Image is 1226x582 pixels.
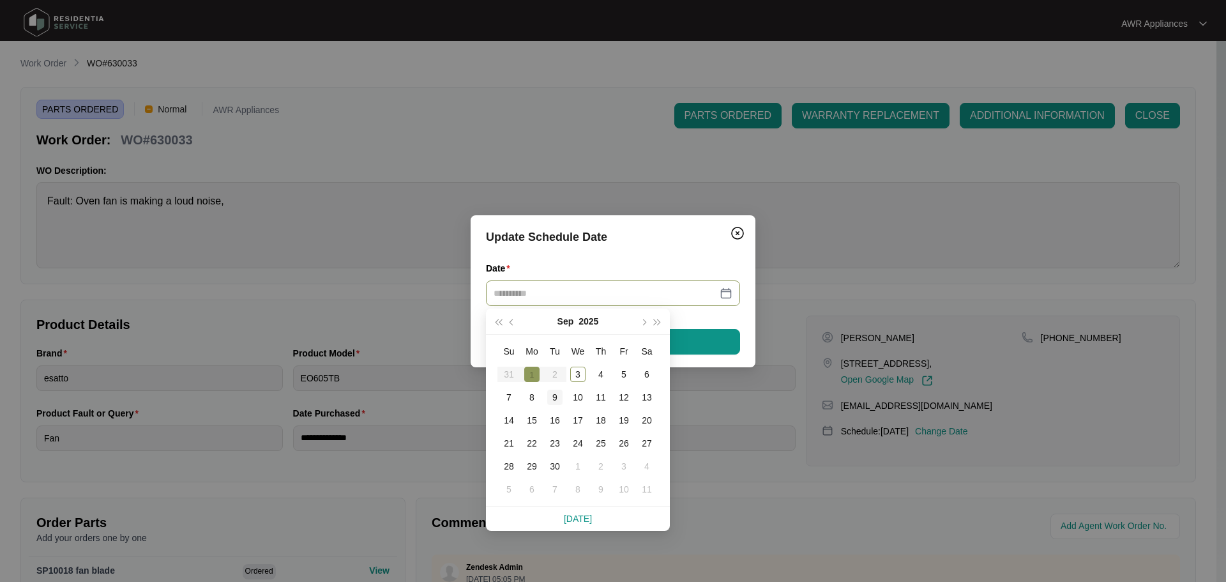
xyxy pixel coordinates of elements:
[497,340,520,363] th: Su
[547,436,563,451] div: 23
[547,459,563,474] div: 30
[593,482,609,497] div: 9
[570,413,586,428] div: 17
[593,459,609,474] div: 2
[727,223,748,243] button: Close
[616,459,632,474] div: 3
[547,482,563,497] div: 7
[501,482,517,497] div: 5
[612,432,635,455] td: 2025-09-26
[497,409,520,432] td: 2025-09-14
[566,363,589,386] td: 2025-09-03
[616,390,632,405] div: 12
[616,413,632,428] div: 19
[570,390,586,405] div: 10
[543,455,566,478] td: 2025-09-30
[543,432,566,455] td: 2025-09-23
[612,478,635,501] td: 2025-10-10
[593,367,609,382] div: 4
[589,340,612,363] th: Th
[497,432,520,455] td: 2025-09-21
[524,459,540,474] div: 29
[635,455,658,478] td: 2025-10-04
[557,309,574,334] button: Sep
[501,436,517,451] div: 21
[639,436,655,451] div: 27
[524,413,540,428] div: 15
[501,413,517,428] div: 14
[520,386,543,409] td: 2025-09-08
[612,363,635,386] td: 2025-09-05
[501,390,517,405] div: 7
[589,363,612,386] td: 2025-09-04
[543,386,566,409] td: 2025-09-09
[635,340,658,363] th: Sa
[566,386,589,409] td: 2025-09-10
[566,432,589,455] td: 2025-09-24
[494,286,717,300] input: Date
[501,459,517,474] div: 28
[486,262,515,275] label: Date
[520,432,543,455] td: 2025-09-22
[497,386,520,409] td: 2025-09-07
[566,340,589,363] th: We
[579,309,598,334] button: 2025
[589,455,612,478] td: 2025-10-02
[547,413,563,428] div: 16
[524,390,540,405] div: 8
[616,482,632,497] div: 10
[589,409,612,432] td: 2025-09-18
[520,478,543,501] td: 2025-10-06
[616,367,632,382] div: 5
[566,455,589,478] td: 2025-10-01
[589,478,612,501] td: 2025-10-09
[639,413,655,428] div: 20
[612,455,635,478] td: 2025-10-03
[593,413,609,428] div: 18
[543,478,566,501] td: 2025-10-07
[612,409,635,432] td: 2025-09-19
[635,432,658,455] td: 2025-09-27
[635,363,658,386] td: 2025-09-06
[589,386,612,409] td: 2025-09-11
[566,478,589,501] td: 2025-10-08
[543,340,566,363] th: Tu
[639,367,655,382] div: 6
[564,514,592,524] a: [DATE]
[635,478,658,501] td: 2025-10-11
[612,386,635,409] td: 2025-09-12
[612,340,635,363] th: Fr
[547,390,563,405] div: 9
[639,459,655,474] div: 4
[570,459,586,474] div: 1
[497,478,520,501] td: 2025-10-05
[570,482,586,497] div: 8
[486,228,740,246] div: Update Schedule Date
[524,482,540,497] div: 6
[566,409,589,432] td: 2025-09-17
[570,367,586,382] div: 3
[635,386,658,409] td: 2025-09-13
[639,390,655,405] div: 13
[593,390,609,405] div: 11
[497,455,520,478] td: 2025-09-28
[635,409,658,432] td: 2025-09-20
[639,482,655,497] div: 11
[589,432,612,455] td: 2025-09-25
[616,436,632,451] div: 26
[570,436,586,451] div: 24
[543,409,566,432] td: 2025-09-16
[520,409,543,432] td: 2025-09-15
[730,226,745,241] img: closeCircle
[520,455,543,478] td: 2025-09-29
[593,436,609,451] div: 25
[524,436,540,451] div: 22
[520,340,543,363] th: Mo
